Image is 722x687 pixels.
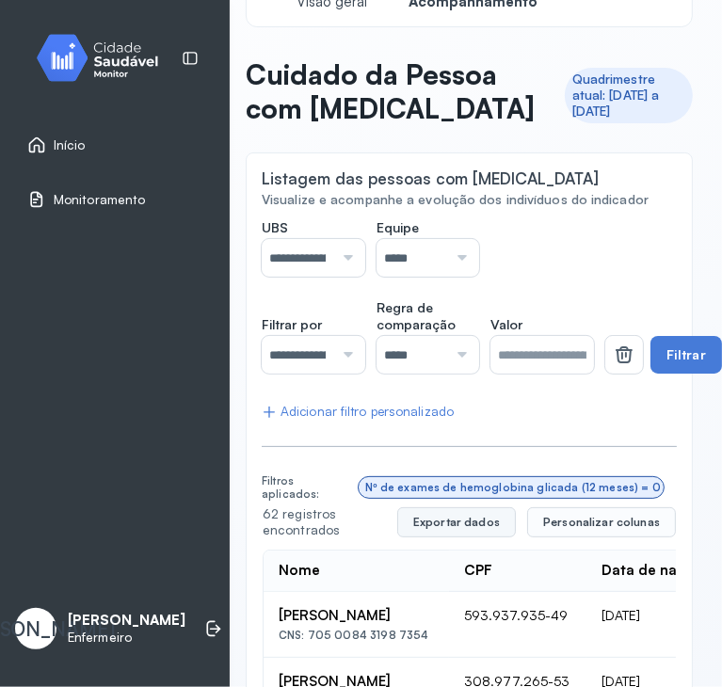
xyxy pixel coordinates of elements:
td: 593.937.935-49 [449,592,586,658]
span: UBS [262,219,288,236]
div: 62 registros encontrados [263,506,382,538]
div: [PERSON_NAME] [279,607,434,625]
a: Monitoramento [27,190,202,209]
button: Filtrar [650,336,722,374]
div: Nº de exames de hemoglobina glicada (12 meses) = 0 [365,481,661,494]
button: Personalizar colunas [527,507,676,537]
div: Filtros aplicados: [262,474,351,502]
div: CPF [464,562,492,580]
button: Exportar dados [397,507,516,537]
p: [PERSON_NAME] [68,612,185,630]
div: CNS: 705 0084 3198 7354 [279,629,434,642]
span: Personalizar colunas [543,515,660,530]
span: Início [54,137,86,153]
img: monitor.svg [20,30,189,86]
span: Regra de comparação [377,299,480,332]
span: Valor [490,316,522,333]
p: Cuidado da Pessoa com [MEDICAL_DATA] [246,57,550,126]
span: Filtrar por [262,316,322,333]
a: Início [27,136,202,154]
div: Visualize e acompanhe a evolução dos indivíduos do indicador [262,192,677,208]
span: Equipe [377,219,419,236]
div: Nome [279,562,320,580]
p: Enfermeiro [68,630,185,646]
div: Adicionar filtro personalizado [262,404,454,420]
div: Quadrimestre atual: [DATE] a [DATE] [572,72,685,120]
div: Listagem das pessoas com [MEDICAL_DATA] [262,168,599,188]
span: Monitoramento [54,192,145,208]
